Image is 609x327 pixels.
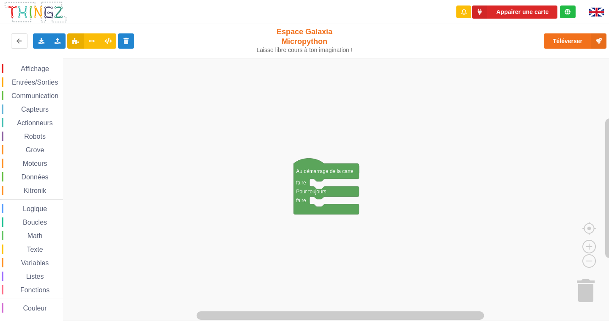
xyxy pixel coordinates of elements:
span: Boucles [22,219,48,226]
span: Capteurs [20,106,50,113]
span: Moteurs [22,160,49,167]
span: Entrées/Sorties [11,79,59,86]
span: Données [20,173,50,181]
span: Communication [10,92,60,99]
text: Au démarrage de la carte [296,168,354,174]
span: Kitronik [22,187,47,194]
button: Téléverser [544,33,606,49]
text: Pour toujours [296,189,326,195]
text: faire [296,180,306,186]
img: gb.png [589,8,604,16]
span: Logique [22,205,48,212]
div: Laisse libre cours à ton imagination ! [253,47,357,54]
span: Affichage [19,65,50,72]
span: Couleur [22,305,48,312]
text: faire [296,198,306,203]
span: Math [26,232,44,239]
img: thingz_logo.png [4,1,67,23]
span: Fonctions [19,286,51,294]
span: Robots [23,133,47,140]
span: Texte [25,246,44,253]
span: Listes [25,273,45,280]
span: Grove [25,146,46,154]
div: Tu es connecté au serveur de création de Thingz [560,5,576,18]
span: Variables [20,259,50,267]
span: Actionneurs [16,119,54,126]
div: Espace Galaxia Micropython [253,27,357,54]
button: Appairer une carte [472,5,557,19]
